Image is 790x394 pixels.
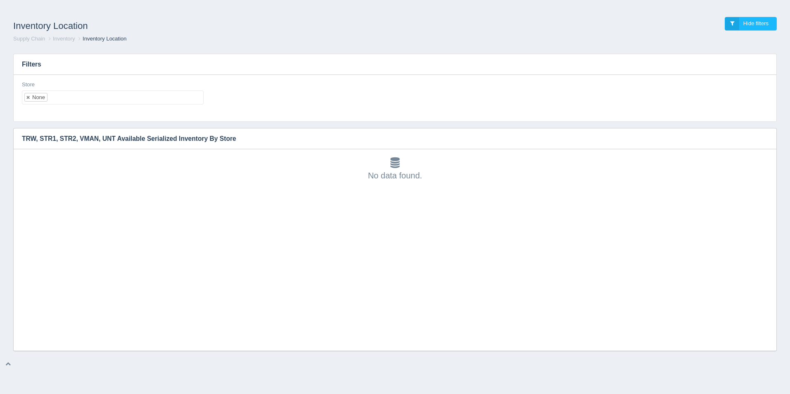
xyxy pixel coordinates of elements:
span: Hide filters [743,20,769,26]
a: Supply Chain [13,36,45,42]
div: None [32,95,45,100]
h1: Inventory Location [13,17,395,35]
li: Inventory Location [76,35,126,43]
a: Hide filters [725,17,777,31]
h3: Filters [14,54,776,75]
h3: TRW, STR1, STR2, VMAN, UNT Available Serialized Inventory By Store [14,128,764,149]
label: Store [22,81,35,89]
a: Inventory [53,36,75,42]
div: No data found. [22,157,768,181]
